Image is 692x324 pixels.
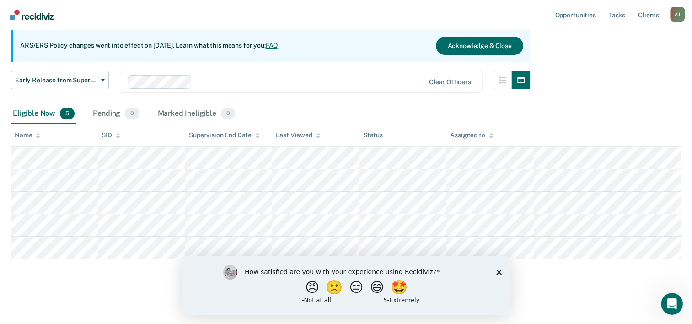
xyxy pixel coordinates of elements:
button: Early Release from Supervision [11,71,109,89]
div: Supervision End Date [189,131,260,139]
div: Assigned to [450,131,493,139]
div: Clear officers [429,78,471,86]
iframe: Intercom live chat [661,293,683,315]
span: Early Release from Supervision [15,76,97,84]
div: A J [670,7,685,22]
span: 5 [60,108,75,119]
button: Acknowledge & Close [436,37,523,55]
div: Marked Ineligible0 [156,104,237,124]
div: Eligible Now5 [11,104,76,124]
span: 0 [125,108,139,119]
div: Status [363,131,383,139]
div: Pending0 [91,104,141,124]
div: Name [15,131,40,139]
iframe: Survey by Kim from Recidiviz [182,256,510,315]
div: Last Viewed [276,131,320,139]
div: SID [102,131,120,139]
img: Recidiviz [10,10,54,20]
a: FAQ [266,42,279,49]
button: Profile dropdown button [670,7,685,22]
p: ARS/ERS Policy changes went into effect on [DATE]. Learn what this means for you: [20,41,278,50]
span: 0 [221,108,235,119]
